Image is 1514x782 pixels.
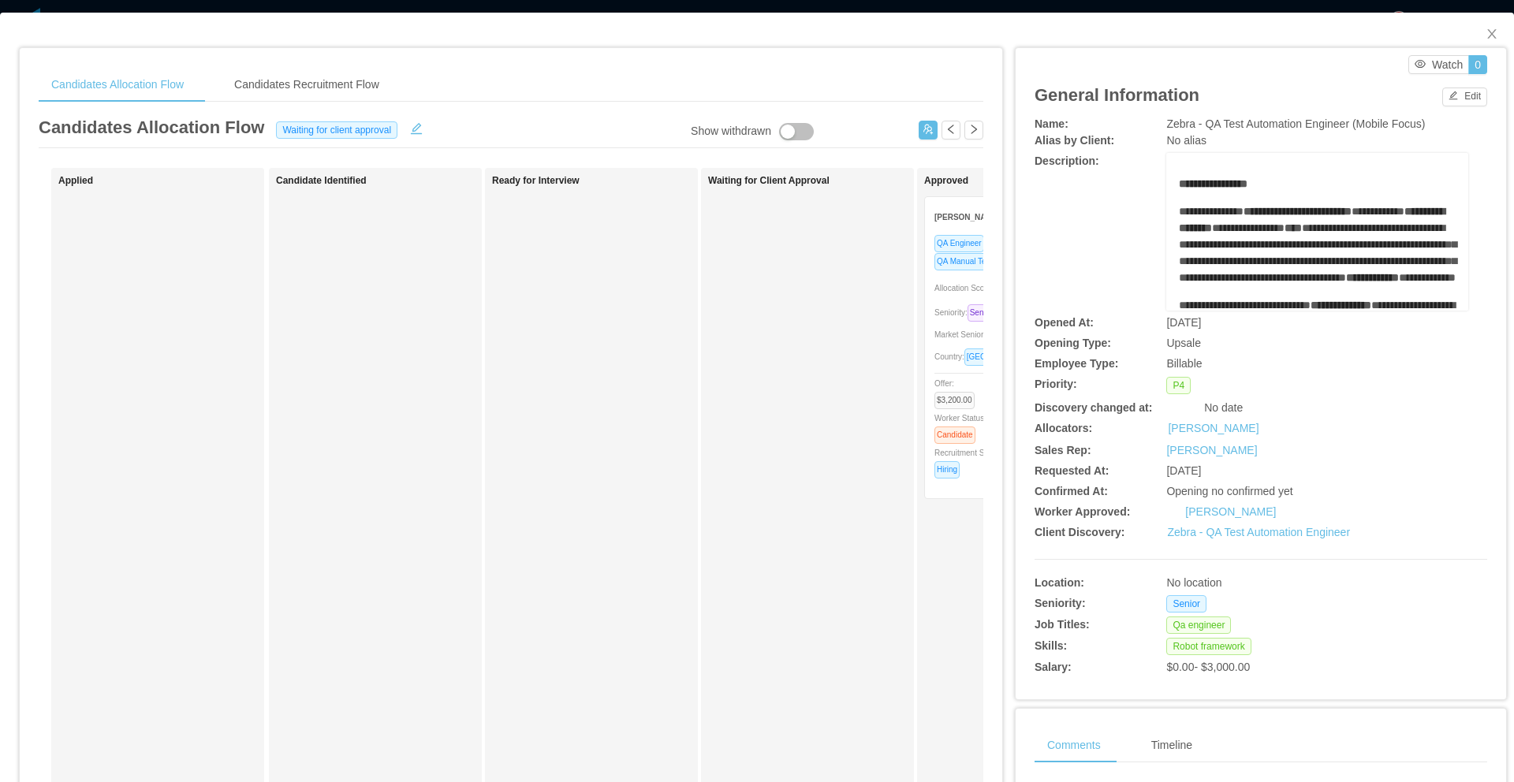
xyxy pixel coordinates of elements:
article: Candidates Allocation Flow [39,114,264,140]
b: Opened At: [1035,316,1094,329]
div: Candidates Allocation Flow [39,67,196,102]
button: 0 [1468,55,1487,74]
span: Senior [1166,595,1206,613]
b: Sales Rep: [1035,444,1091,456]
b: Employee Type: [1035,357,1118,370]
span: P4 [1166,377,1191,394]
span: Upsale [1166,337,1201,349]
span: Senior [968,304,995,322]
span: Robot framework [1166,638,1251,655]
span: QA Manual Tester [934,253,1001,270]
a: Zebra - QA Test Automation Engineer [1167,526,1350,538]
span: Waiting for client approval [276,121,397,139]
b: Priority: [1035,378,1077,390]
div: Comments [1035,728,1113,763]
b: Opening Type: [1035,337,1111,349]
span: [DATE] [1166,316,1201,329]
span: [GEOGRAPHIC_DATA] [964,348,1051,366]
span: $3,200.00 [934,392,975,409]
h1: Waiting for Client Approval [708,175,929,187]
i: icon: close [1486,28,1498,40]
div: Show withdrawn [691,123,771,140]
button: icon: eyeWatch [1408,55,1469,74]
span: Worker Status: [934,414,986,439]
div: rdw-editor [1179,176,1456,333]
article: General Information [1035,82,1199,108]
h1: Approved [924,175,1145,187]
a: [PERSON_NAME] [1168,420,1259,437]
span: $0.00 - $3,000.00 [1166,661,1250,673]
span: Candidate [934,426,975,444]
span: No date [1204,401,1243,414]
b: Skills: [1035,639,1067,652]
button: icon: left [942,121,960,140]
div: rdw-wrapper [1166,153,1468,311]
b: Seniority: [1035,597,1086,609]
button: icon: edit [404,119,429,135]
h1: Applied [58,175,279,187]
span: Recruitment Status: [934,449,1004,474]
span: Qa engineer [1166,616,1231,634]
button: Close [1470,13,1514,57]
b: Alias by Client: [1035,134,1114,147]
h1: Candidate Identified [276,175,497,187]
div: No location [1166,575,1393,591]
div: Candidates Recruitment Flow [222,67,392,102]
b: Description: [1035,155,1099,167]
b: Confirmed At: [1035,485,1108,497]
b: Allocators: [1035,422,1092,434]
b: Discovery changed at: [1035,401,1152,414]
span: Country: [934,352,1057,361]
strong: [PERSON_NAME] [934,213,1001,222]
span: [DATE] [1166,464,1201,477]
span: Market Seniority: [934,330,1046,339]
span: Allocation Score: [934,284,994,292]
div: Timeline [1139,728,1205,763]
span: No alias [1166,134,1206,147]
b: Worker Approved: [1035,505,1130,518]
a: [PERSON_NAME] [1185,505,1276,518]
span: Billable [1166,357,1202,370]
a: [PERSON_NAME] [1166,444,1257,456]
b: Client Discovery: [1035,526,1124,538]
span: Opening no confirmed yet [1166,485,1292,497]
b: Name: [1035,117,1068,130]
button: icon: usergroup-add [919,121,938,140]
span: Offer: [934,379,981,404]
span: Seniority: [934,308,1001,317]
h1: Ready for Interview [492,175,713,187]
span: Zebra - QA Test Automation Engineer (Mobile Focus) [1166,117,1425,130]
button: icon: right [964,121,983,140]
span: QA Engineer [934,235,984,252]
span: Hiring [934,461,960,479]
button: icon: editEdit [1442,88,1487,106]
b: Location: [1035,576,1084,589]
b: Salary: [1035,661,1072,673]
b: Requested At: [1035,464,1109,477]
b: Job Titles: [1035,618,1090,631]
